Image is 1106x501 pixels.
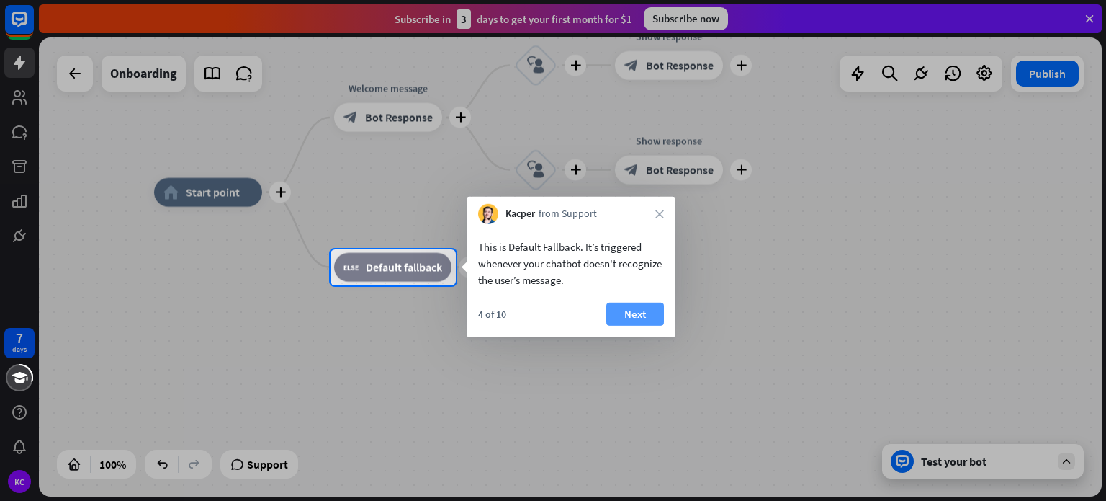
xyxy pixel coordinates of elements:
button: Open LiveChat chat widget [12,6,55,49]
div: This is Default Fallback. It’s triggered whenever your chatbot doesn't recognize the user’s message. [478,239,664,288]
button: Next [606,303,664,326]
i: close [655,210,664,218]
div: 4 of 10 [478,308,506,321]
span: Kacper [505,207,535,221]
span: from Support [539,207,597,221]
i: block_fallback [343,260,359,275]
span: Default fallback [366,260,442,275]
